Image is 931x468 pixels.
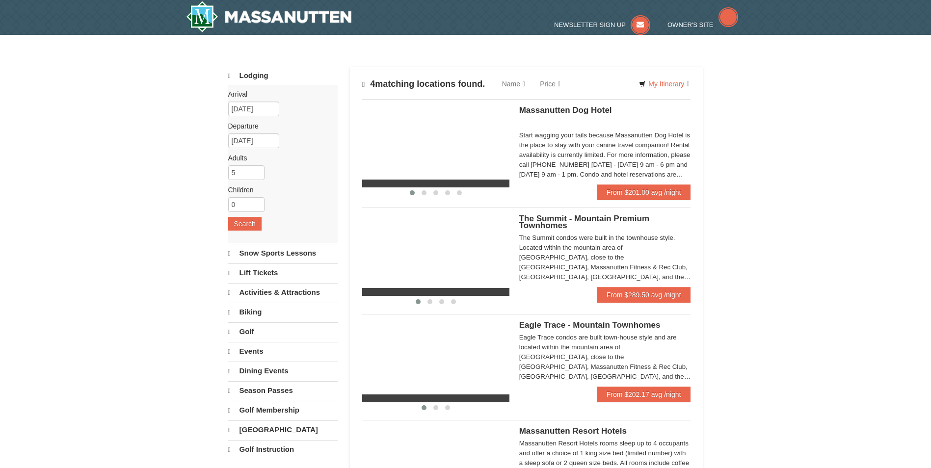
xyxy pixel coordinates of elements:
[228,362,338,380] a: Dining Events
[519,130,691,180] div: Start wagging your tails because Massanutten Dog Hotel is the place to stay with your canine trav...
[667,21,738,28] a: Owner's Site
[228,185,330,195] label: Children
[519,214,649,230] span: The Summit - Mountain Premium Townhomes
[228,153,330,163] label: Adults
[186,1,352,32] a: Massanutten Resort
[186,1,352,32] img: Massanutten Resort Logo
[554,21,626,28] span: Newsletter Sign Up
[519,233,691,282] div: The Summit condos were built in the townhouse style. Located within the mountain area of [GEOGRAP...
[228,217,262,231] button: Search
[228,283,338,302] a: Activities & Attractions
[228,303,338,321] a: Biking
[228,420,338,439] a: [GEOGRAPHIC_DATA]
[597,387,691,402] a: From $202.17 avg /night
[532,74,568,94] a: Price
[519,320,661,330] span: Eagle Trace - Mountain Townhomes
[228,440,338,459] a: Golf Instruction
[667,21,714,28] span: Owner's Site
[554,21,650,28] a: Newsletter Sign Up
[228,263,338,282] a: Lift Tickets
[228,342,338,361] a: Events
[228,121,330,131] label: Departure
[228,322,338,341] a: Golf
[228,244,338,262] a: Snow Sports Lessons
[519,105,612,115] span: Massanutten Dog Hotel
[519,426,627,436] span: Massanutten Resort Hotels
[228,381,338,400] a: Season Passes
[495,74,532,94] a: Name
[228,401,338,419] a: Golf Membership
[633,77,695,91] a: My Itinerary
[519,333,691,382] div: Eagle Trace condos are built town-house style and are located within the mountain area of [GEOGRA...
[228,89,330,99] label: Arrival
[597,287,691,303] a: From $289.50 avg /night
[228,67,338,85] a: Lodging
[597,184,691,200] a: From $201.00 avg /night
